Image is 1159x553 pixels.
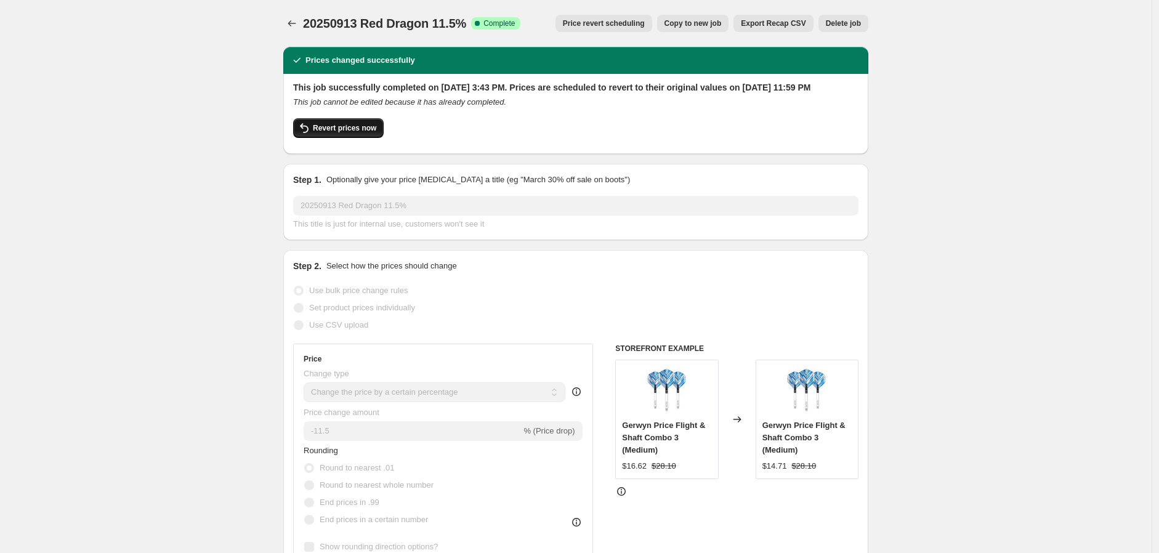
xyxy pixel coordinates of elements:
[293,260,321,272] h2: Step 2.
[304,408,379,417] span: Price change amount
[320,542,438,551] span: Show rounding direction options?
[320,498,379,507] span: End prices in .99
[570,385,583,398] div: help
[304,421,521,441] input: -15
[483,18,515,28] span: Complete
[293,219,484,228] span: This title is just for internal use, customers won't see it
[326,260,457,272] p: Select how the prices should change
[657,15,729,32] button: Copy to new job
[303,17,466,30] span: 20250913 Red Dragon 11.5%
[762,460,787,472] div: $14.71
[293,97,506,107] i: This job cannot be edited because it has already completed.
[320,463,394,472] span: Round to nearest .01
[304,354,321,364] h3: Price
[733,15,813,32] button: Export Recap CSV
[309,303,415,312] span: Set product prices individually
[293,81,858,94] h2: This job successfully completed on [DATE] 3:43 PM. Prices are scheduled to revert to their origin...
[791,460,816,472] strike: $28.10
[818,15,868,32] button: Delete job
[555,15,652,32] button: Price revert scheduling
[304,369,349,378] span: Change type
[826,18,861,28] span: Delete job
[615,344,858,353] h6: STOREFRONT EXAMPLE
[652,460,676,472] strike: $28.10
[523,426,575,435] span: % (Price drop)
[309,320,368,329] span: Use CSV upload
[664,18,722,28] span: Copy to new job
[622,421,705,454] span: Gerwyn Price Flight & Shaft Combo 3 (Medium)
[782,366,831,416] img: a0288-1_80x.jpg
[320,480,434,490] span: Round to nearest whole number
[304,446,338,455] span: Rounding
[741,18,806,28] span: Export Recap CSV
[563,18,645,28] span: Price revert scheduling
[642,366,692,416] img: a0288-1_80x.jpg
[283,15,301,32] button: Price change jobs
[293,118,384,138] button: Revert prices now
[622,460,647,472] div: $16.62
[326,174,630,186] p: Optionally give your price [MEDICAL_DATA] a title (eg "March 30% off sale on boots")
[309,286,408,295] span: Use bulk price change rules
[313,123,376,133] span: Revert prices now
[293,196,858,216] input: 30% off holiday sale
[305,54,415,67] h2: Prices changed successfully
[762,421,846,454] span: Gerwyn Price Flight & Shaft Combo 3 (Medium)
[320,515,428,524] span: End prices in a certain number
[293,174,321,186] h2: Step 1.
